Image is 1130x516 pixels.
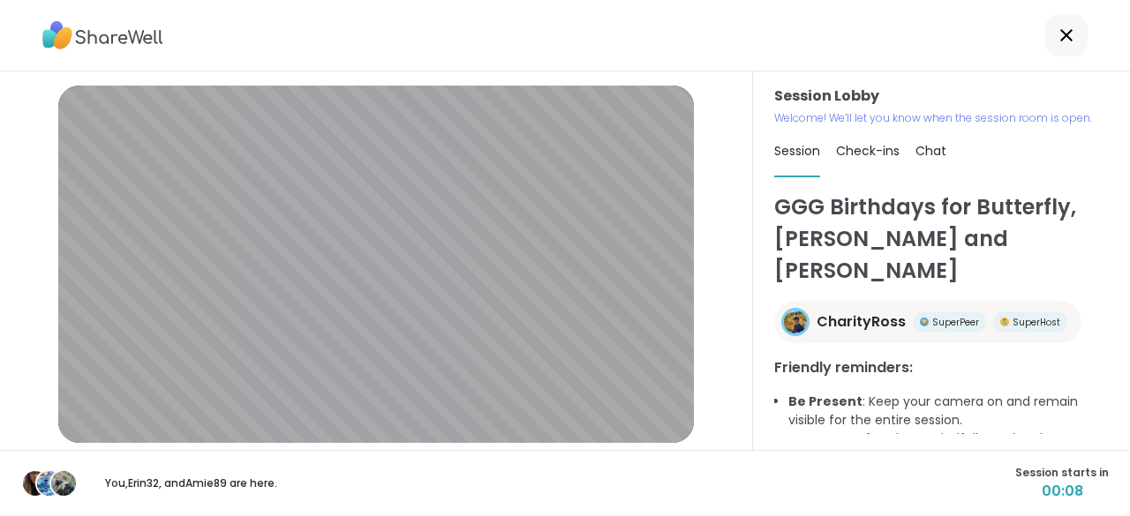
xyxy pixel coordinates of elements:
[788,430,1109,467] li: : Share mindfully, and make space for everyone to share!
[788,430,883,447] b: Be Respectful
[817,311,906,333] span: CharityRoss
[774,86,1109,107] h3: Session Lobby
[92,475,290,491] p: You, Erin32 , and Amie89 are here.
[774,301,1081,343] a: CharityRossCharityRossPeer Badge ThreeSuperPeerPeer Badge OneSuperHost
[920,318,929,326] img: Peer Badge Three
[788,393,1109,430] li: : Keep your camera on and remain visible for the entire session.
[915,142,946,160] span: Chat
[1015,481,1109,502] span: 00:08
[1015,465,1109,481] span: Session starts in
[774,357,1109,378] h3: Friendly reminders:
[51,471,76,496] img: Amie89
[23,471,48,496] img: Aelic12
[784,310,807,333] img: CharityRoss
[1000,318,1009,326] img: Peer Badge One
[774,191,1109,287] h1: GGG Birthdays for Butterfly, [PERSON_NAME] and [PERSON_NAME]
[774,110,1109,126] p: Welcome! We’ll let you know when the session room is open.
[932,316,979,329] span: SuperPeer
[788,393,863,410] b: Be Present
[774,142,820,160] span: Session
[836,142,900,160] span: Check-ins
[37,471,62,496] img: Erin32
[42,15,163,56] img: ShareWell Logo
[1013,316,1060,329] span: SuperHost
